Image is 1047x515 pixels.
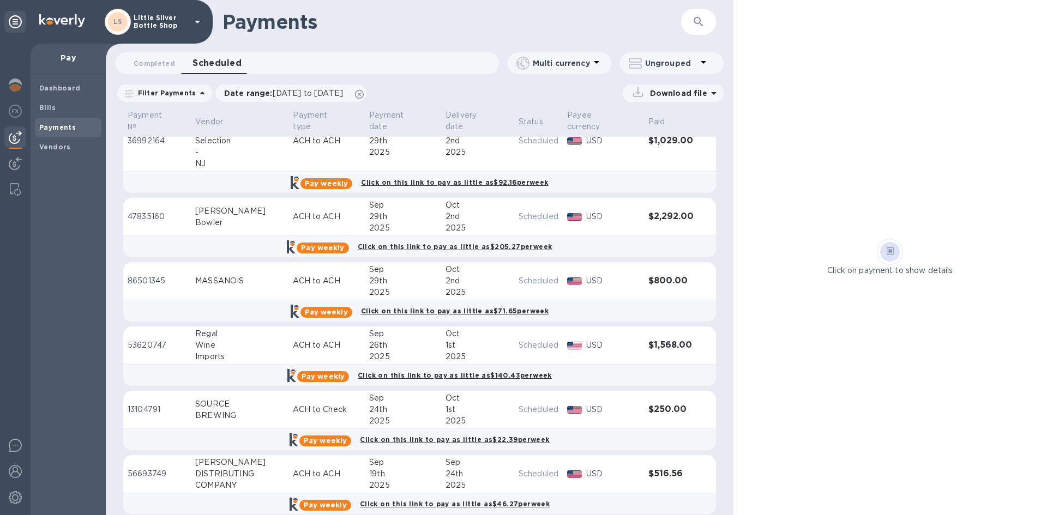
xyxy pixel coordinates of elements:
[293,110,346,132] p: Payment type
[586,211,640,222] p: USD
[39,104,56,112] b: Bills
[304,501,347,509] b: Pay weekly
[301,244,344,252] b: Pay weekly
[215,84,366,102] div: Date range:[DATE] to [DATE]
[128,468,186,480] p: 56693749
[369,392,437,404] div: Sep
[567,110,639,132] span: Payee currency
[567,110,625,132] p: Payee currency
[195,275,284,287] div: MASSANOIS
[369,415,437,427] div: 2025
[519,135,558,147] p: Scheduled
[39,14,85,27] img: Logo
[648,404,694,415] h3: $250.00
[567,137,582,145] img: USD
[195,147,284,158] div: -
[648,276,694,286] h3: $800.00
[446,328,510,340] div: Oct
[195,116,223,128] p: Vendor
[369,147,437,158] div: 2025
[293,468,360,480] p: ACH to ACH
[195,480,284,491] div: COMPANY
[519,468,558,480] p: Scheduled
[446,222,510,234] div: 2025
[369,340,437,351] div: 26th
[369,199,437,211] div: Sep
[134,58,175,69] span: Completed
[195,398,284,410] div: SOURCE
[361,307,549,315] b: Click on this link to pay as little as $71.65 per week
[646,88,707,99] p: Download file
[446,457,510,468] div: Sep
[446,275,510,287] div: 2nd
[519,211,558,222] p: Scheduled
[224,88,348,99] p: Date range :
[302,372,345,380] b: Pay weekly
[533,58,590,69] p: Multi currency
[369,468,437,480] div: 19th
[128,275,186,287] p: 86501345
[360,500,550,508] b: Click on this link to pay as little as $46.27 per week
[293,211,360,222] p: ACH to ACH
[369,110,437,132] span: Payment date
[192,56,242,71] span: Scheduled
[446,147,510,158] div: 2025
[648,340,694,350] h3: $1,568.00
[519,116,543,128] p: Status
[567,470,582,478] img: USD
[827,265,953,276] p: Click on payment to show details
[195,217,284,228] div: Bowler
[39,123,76,131] b: Payments
[39,52,97,63] p: Pay
[305,179,348,187] b: Pay weekly
[9,105,22,118] img: Foreign exchange
[446,415,510,427] div: 2025
[113,17,123,26] b: LS
[128,340,186,351] p: 53620747
[195,328,284,340] div: Regal
[369,222,437,234] div: 2025
[519,340,558,351] p: Scheduled
[369,275,437,287] div: 29th
[369,328,437,340] div: Sep
[195,135,284,147] div: Selection
[446,340,510,351] div: 1st
[648,116,679,128] span: Paid
[293,135,360,147] p: ACH to ACH
[128,211,186,222] p: 47835160
[195,340,284,351] div: Wine
[648,116,665,128] p: Paid
[519,404,558,415] p: Scheduled
[446,110,510,132] span: Delivery date
[519,275,558,287] p: Scheduled
[39,143,71,151] b: Vendors
[369,135,437,147] div: 29th
[446,110,496,132] p: Delivery date
[195,205,284,217] div: [PERSON_NAME]
[369,351,437,362] div: 2025
[369,480,437,491] div: 2025
[645,58,697,69] p: Ungrouped
[369,457,437,468] div: Sep
[4,11,26,33] div: Unpin categories
[293,340,360,351] p: ACH to ACH
[446,287,510,298] div: 2025
[305,308,348,316] b: Pay weekly
[446,135,510,147] div: 2nd
[369,264,437,275] div: Sep
[446,392,510,404] div: Oct
[446,468,510,480] div: 24th
[128,110,172,132] p: Payment №
[567,342,582,349] img: USD
[195,158,284,169] div: NJ
[567,277,582,285] img: USD
[358,243,552,251] b: Click on this link to pay as little as $205.27 per week
[293,404,360,415] p: ACH to Check
[128,135,186,147] p: 36992164
[369,404,437,415] div: 24th
[369,211,437,222] div: 29th
[273,89,343,98] span: [DATE] to [DATE]
[586,468,640,480] p: USD
[586,275,640,287] p: USD
[293,110,360,132] span: Payment type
